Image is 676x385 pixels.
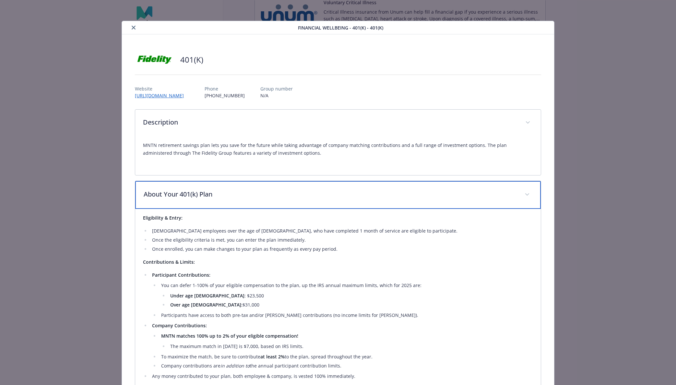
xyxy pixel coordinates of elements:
[130,24,137,31] button: close
[135,110,540,136] div: Description
[143,117,517,127] p: Description
[159,353,533,361] li: To maximize the match, be sure to contribute to the plan, spread throughout the year.
[260,85,293,92] p: Group number
[152,322,207,329] strong: Company Contributions:
[205,92,245,99] p: [PHONE_NUMBER]
[150,372,533,380] li: Any money contributed to your plan, both employee & company, is vested 100% immediately.
[260,92,293,99] p: N/A
[168,301,533,309] li: $31,000
[143,215,183,221] strong: Eligibility & Entry:
[161,333,298,339] strong: MNTN matches 100% up to 2% of your eligible compensation!
[168,343,533,350] li: The maximum match in [DATE] is $7,000, based on IRS limits.
[159,362,533,370] li: Company contributions are the annual participant contribution limits.
[135,50,174,69] img: Fidelity Investments
[144,189,516,199] p: About Your 401(k) Plan
[298,24,383,31] span: Financial Wellbeing - 401(K) - 401(k)
[159,282,533,309] li: You can defer 1-100% of your eligible compensation to the plan, up the IRS annual maximum limits,...
[168,292,533,300] li: : $23,500
[220,363,250,369] em: in addition to
[135,92,189,99] a: [URL][DOMAIN_NAME]
[143,141,533,157] p: MNTN retirement savings plan lets you save for the future while taking advantage of company match...
[143,259,195,265] strong: Contributions & Limits:
[135,136,540,175] div: Description
[170,302,243,308] strong: Over age [DEMOGRAPHIC_DATA]:
[180,54,203,65] h2: 401(K)
[260,354,285,360] strong: at least 2%
[150,236,533,244] li: Once the eligibility criteria is met, you can enter the plan immediately.
[135,85,189,92] p: Website
[135,181,540,209] div: About Your 401(k) Plan
[150,227,533,235] li: [DEMOGRAPHIC_DATA] employees over the age of [DEMOGRAPHIC_DATA], who have completed 1 month of se...
[150,245,533,253] li: Once enrolled, you can make changes to your plan as frequently as every pay period.
[159,311,533,319] li: Participants have access to both pre-tax and/or [PERSON_NAME] contributions (no income limits for...
[152,272,210,278] strong: Participant Contributions:
[205,85,245,92] p: Phone
[170,293,244,299] strong: Under age [DEMOGRAPHIC_DATA]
